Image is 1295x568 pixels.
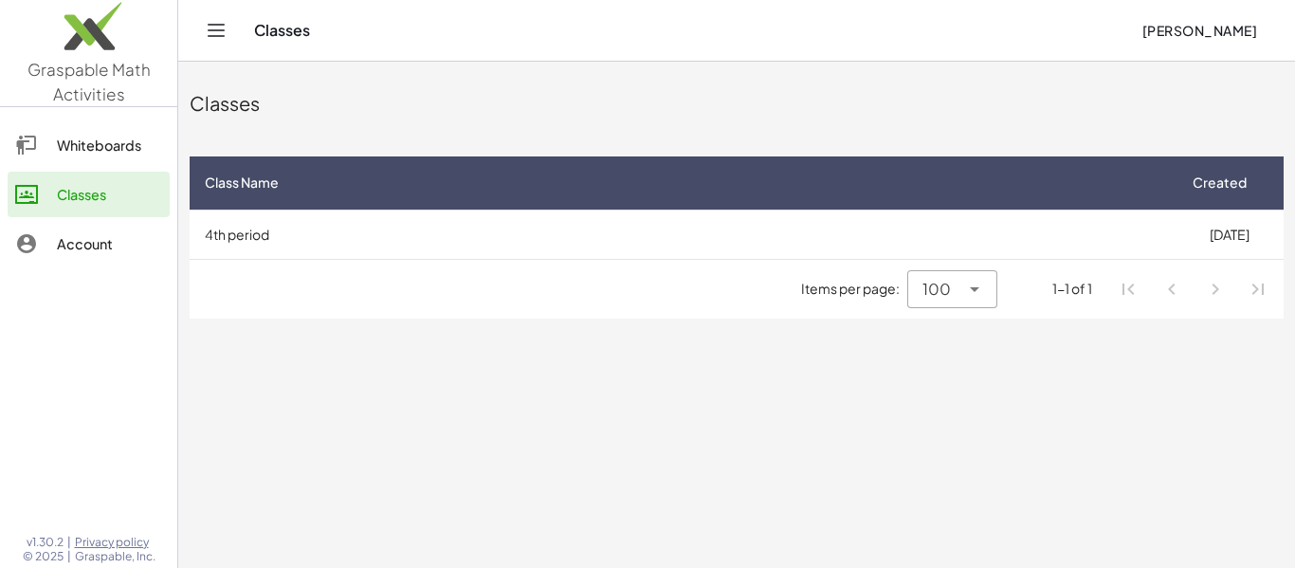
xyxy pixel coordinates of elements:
span: | [67,549,71,564]
span: © 2025 [23,549,64,564]
div: Classes [57,183,162,206]
div: Account [57,232,162,255]
a: Privacy policy [75,535,155,550]
td: 4th period [190,210,1175,259]
td: [DATE] [1175,210,1284,259]
a: Account [8,221,170,266]
button: Toggle navigation [201,15,231,46]
span: Created [1193,173,1247,192]
span: | [67,535,71,550]
nav: Pagination Navigation [1107,267,1280,311]
div: Whiteboards [57,134,162,156]
button: [PERSON_NAME] [1126,13,1272,47]
div: Classes [190,90,1284,117]
span: Class Name [205,173,279,192]
span: Graspable Math Activities [27,59,151,104]
a: Classes [8,172,170,217]
a: Whiteboards [8,122,170,168]
span: [PERSON_NAME] [1141,22,1257,39]
div: 1-1 of 1 [1052,279,1092,299]
span: v1.30.2 [27,535,64,550]
span: Graspable, Inc. [75,549,155,564]
span: Items per page: [801,279,907,299]
span: 100 [922,278,951,301]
